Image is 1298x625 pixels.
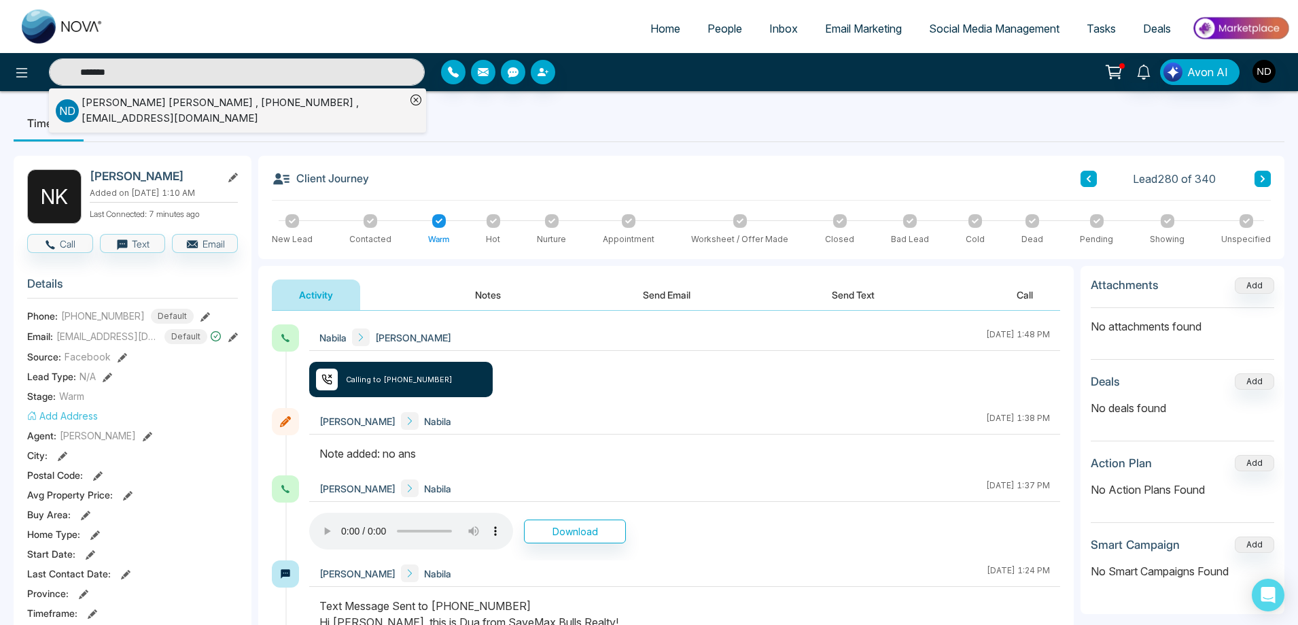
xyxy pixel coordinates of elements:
span: Nabila [424,414,451,428]
div: Cold [966,233,985,246]
span: Tasks [1087,22,1116,35]
span: Home Type : [27,527,80,541]
p: No attachments found [1091,308,1274,335]
a: People [694,16,756,41]
h2: [PERSON_NAME] [90,169,216,183]
a: Social Media Management [915,16,1073,41]
div: New Lead [272,233,313,246]
button: Send Email [616,280,718,310]
span: Source: [27,350,61,364]
span: Avon AI [1187,64,1228,80]
span: Home [650,22,680,35]
p: Added on [DATE] 1:10 AM [90,187,238,199]
button: Avon AI [1160,59,1240,85]
button: Add [1235,537,1274,553]
p: No Action Plans Found [1091,482,1274,498]
span: Postal Code : [27,468,83,482]
span: Stage: [27,389,56,403]
h3: Smart Campaign [1091,538,1180,552]
span: Avg Property Price : [27,488,113,502]
img: Lead Flow [1163,63,1182,82]
span: Lead 280 of 340 [1133,171,1216,187]
img: Nova CRM Logo [22,10,103,44]
div: [DATE] 1:38 PM [986,412,1050,430]
div: Appointment [603,233,654,246]
p: No Smart Campaigns Found [1091,563,1274,579]
a: Email Marketing [811,16,915,41]
a: Deals [1129,16,1185,41]
div: [DATE] 1:48 PM [986,328,1050,346]
span: Start Date : [27,547,75,561]
div: Dead [1021,233,1043,246]
div: N K [27,169,82,224]
span: [PERSON_NAME] [375,331,451,345]
h3: Action Plan [1091,456,1152,470]
span: Facebook [65,350,111,364]
button: Add [1235,455,1274,471]
button: Add [1235,277,1274,294]
button: Call [27,234,93,253]
button: Activity [272,280,360,310]
h3: Deals [1091,375,1120,388]
div: Closed [825,233,854,246]
div: Hot [486,233,500,246]
div: Warm [428,233,449,246]
button: Add [1235,373,1274,390]
button: Notes [448,280,528,310]
div: [DATE] 1:37 PM [986,479,1050,497]
div: Unspecified [1221,233,1271,246]
button: Send Text [805,280,902,310]
span: [PERSON_NAME] [319,567,396,581]
button: Call [989,280,1060,310]
span: [PERSON_NAME] [319,482,396,496]
span: Inbox [769,22,798,35]
span: Default [151,309,194,324]
span: City : [27,448,48,462]
div: Pending [1080,233,1113,246]
span: Lead Type: [27,369,76,384]
img: Market-place.gif [1191,13,1290,44]
span: Nabila [424,482,451,496]
span: Phone: [27,309,58,323]
div: Contacted [349,233,391,246]
li: Timeline [14,105,84,141]
span: Email Marketing [825,22,902,35]
span: Calling to [PHONE_NUMBER] [346,374,453,386]
button: Email [172,234,238,253]
h3: Client Journey [272,169,369,188]
a: Inbox [756,16,811,41]
button: Text [100,234,166,253]
img: User Avatar [1252,60,1276,83]
span: Timeframe : [27,606,77,620]
p: Last Connected: 7 minutes ago [90,205,238,220]
p: N D [56,99,79,122]
span: Add [1235,279,1274,290]
div: Bad Lead [891,233,929,246]
span: Agent: [27,428,56,443]
span: Nabila [424,567,451,581]
h3: Details [27,277,238,298]
div: [DATE] 1:24 PM [987,564,1050,582]
span: Province : [27,586,69,601]
button: Download [524,520,626,543]
button: Add Address [27,409,98,423]
span: Deals [1143,22,1171,35]
a: Tasks [1073,16,1129,41]
div: [PERSON_NAME] [PERSON_NAME] , [PHONE_NUMBER] , [EMAIL_ADDRESS][DOMAIN_NAME] [82,95,406,126]
span: Buy Area : [27,507,71,522]
a: Home [637,16,694,41]
span: Last Contact Date : [27,567,111,581]
span: Social Media Management [929,22,1059,35]
div: Open Intercom Messenger [1252,579,1284,611]
span: Nabila [319,331,347,345]
span: Warm [59,389,84,403]
span: Default [164,329,207,344]
p: No deals found [1091,400,1274,416]
span: [PERSON_NAME] [319,414,396,428]
div: Showing [1150,233,1185,246]
h3: Attachments [1091,278,1159,292]
span: Email: [27,329,53,343]
div: Worksheet / Offer Made [691,233,788,246]
span: [EMAIL_ADDRESS][DOMAIN_NAME] [56,329,158,343]
span: N/A [80,369,96,384]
